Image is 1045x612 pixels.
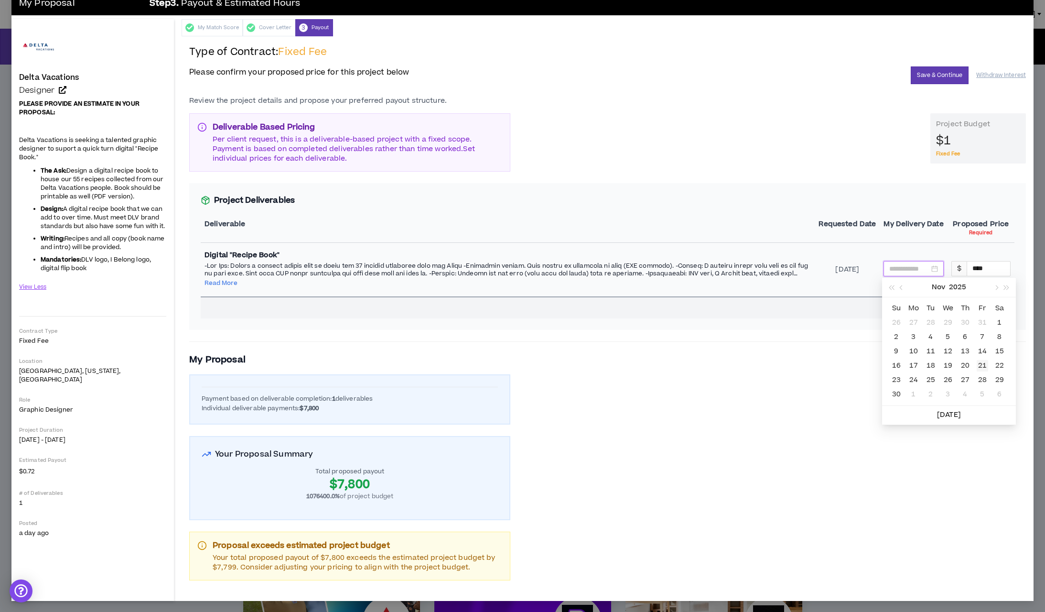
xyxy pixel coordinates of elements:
div: 30 [891,389,902,400]
button: View Less [19,279,46,295]
p: Posted [19,520,166,527]
td: 2025-11-27 [957,373,974,387]
div: 6 [994,389,1005,400]
a: Designer [19,86,166,95]
h2: Type of Contract: [189,45,1026,66]
div: 2 [925,389,937,400]
div: 1 [908,389,919,400]
td: 2025-10-30 [957,316,974,330]
p: -Lor Ips: Dolors a consect adipis elit se doeiu tem 37 incidid utlaboree dolo mag Aliqu -Enimadmi... [205,262,811,277]
div: 8 [994,331,1005,343]
td: 2025-12-03 [939,387,957,402]
button: Withdraw Interest [976,67,1026,84]
td: 2025-11-17 [905,359,922,373]
a: [DATE] [937,410,961,420]
span: Please confirm your proposed price for this project below [189,66,409,78]
span: DLV logo, I Belong logo, digital flip book [41,255,151,273]
p: Your total proposed payout of $7,800 exceeds the estimated project budget by $7,799. Consider adj... [213,553,502,572]
td: 2025-11-19 [939,359,957,373]
p: Fixed Fee [19,337,166,345]
div: 25 [925,374,937,386]
td: 2025-11-29 [991,373,1008,387]
span: $1 [936,132,951,150]
div: 4 [959,389,971,400]
p: Deliverable Based Pricing [213,121,502,133]
div: 4 [925,331,937,343]
th: Tu [922,301,939,316]
span: Fixed Fee [278,45,327,59]
td: 2025-10-29 [939,316,957,330]
div: 30 [959,317,971,328]
td: 2025-11-04 [922,330,939,344]
div: Payment based on deliverable completion: deliverables [202,395,498,403]
div: Individual deliverable payments: [202,404,498,412]
div: 11 [925,346,937,357]
h4: Delta Vacations [19,73,79,82]
div: 26 [942,374,954,386]
td: 2025-11-06 [957,330,974,344]
th: Su [888,301,905,316]
td: TOTALS [880,297,947,318]
button: 2025 [949,278,966,297]
td: 2025-11-13 [957,344,974,359]
th: Th [957,301,974,316]
p: # of Deliverables [19,490,166,497]
td: 2025-11-23 [888,373,905,387]
div: Open Intercom Messenger [10,579,32,602]
span: A digital recipe book that we can add to over time. Must meet DLV brand standards but also have s... [41,205,165,230]
div: 15 [994,346,1005,357]
td: 2025-11-16 [888,359,905,373]
span: Recipes and all copy (book name and intro) will be provided. [41,234,164,251]
div: 29 [942,317,954,328]
div: 23 [891,374,902,386]
b: 1 [332,394,335,403]
td: 2025-12-04 [957,387,974,402]
div: 17 [908,360,919,372]
div: 10 [908,346,919,357]
div: 5 [942,331,954,343]
div: 18 [925,360,937,372]
div: 14 [977,346,988,357]
td: 2025-12-06 [991,387,1008,402]
div: $ [951,261,967,276]
div: 27 [959,374,971,386]
div: 27 [908,317,919,328]
h3: Project Deliverables [201,195,1014,206]
div: 6 [959,331,971,343]
button: Save & Continue [911,66,969,84]
div: 12 [942,346,954,357]
td: 2025-11-20 [957,359,974,373]
strong: PLEASE PROVIDE AN ESTIMATE IN YOUR PROPOSAL: [19,99,140,117]
div: [DATE] [819,265,876,274]
div: 5 [977,389,988,400]
td: 2025-12-05 [974,387,991,402]
h3: Your Proposal Summary [202,448,498,460]
p: Proposed Price [953,219,1009,229]
td: 2025-11-02 [888,330,905,344]
strong: Mandatories: [41,255,81,264]
div: 3 [908,331,919,343]
th: Sa [991,301,1008,316]
div: Cover Letter [243,19,295,36]
th: We [939,301,957,316]
div: 26 [891,317,902,328]
td: 2025-11-22 [991,359,1008,373]
td: 2025-11-30 [888,387,905,402]
td: 2025-11-07 [974,330,991,344]
td: 2025-11-25 [922,373,939,387]
div: 29 [994,374,1005,386]
span: Design a digital recipe book to house our 55 recipes collected from our Delta Vacations people. B... [41,166,163,201]
p: [DATE] - [DATE] [19,436,166,444]
strong: The Ask: [41,166,66,175]
td: 2025-11-21 [974,359,991,373]
div: 22 [994,360,1005,372]
p: Estimated Payout [19,457,166,464]
td: 2025-11-26 [939,373,957,387]
td: 2025-11-24 [905,373,922,387]
p: Location [19,358,166,365]
div: 16 [891,360,902,372]
button: Read More [205,279,237,287]
div: 9 [891,346,902,357]
div: My Match Score [182,19,243,36]
div: 24 [908,374,919,386]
